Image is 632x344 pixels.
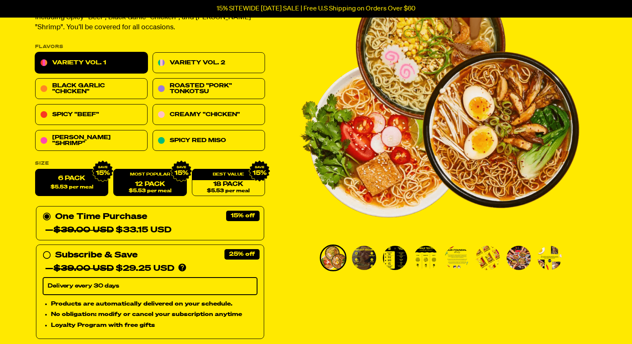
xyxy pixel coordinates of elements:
a: Creamy "Chicken" [153,104,265,125]
li: Go to slide 3 [382,245,408,271]
li: Go to slide 8 [536,245,563,271]
label: Size [35,161,265,166]
li: Go to slide 6 [474,245,501,271]
span: $5.53 per meal [207,189,250,194]
img: IMG_9632.png [92,161,114,182]
a: Variety Vol. 2 [153,52,265,73]
li: Go to slide 7 [505,245,532,271]
del: $39.00 USD [54,226,114,234]
img: Variety Vol. 1 [352,246,376,270]
li: No obligation: modify or cancel your subscription anytime [51,310,257,319]
label: 6 Pack [35,169,108,196]
select: Subscribe & Save —$39.00 USD$29.25 USD Products are automatically delivered on your schedule. No ... [43,277,257,295]
span: $5.53 per meal [51,185,93,190]
img: Variety Vol. 1 [445,246,469,270]
img: Variety Vol. 1 [321,246,345,270]
a: 18 Pack$5.53 per meal [192,169,265,196]
img: IMG_9632.png [249,161,270,182]
a: [PERSON_NAME] "Shrimp" [35,130,148,151]
li: Go to slide 1 [320,245,347,271]
p: Flavors [35,44,265,49]
del: $39.00 USD [54,264,114,273]
img: IMG_9632.png [170,161,192,182]
img: Variety Vol. 1 [476,246,500,270]
a: Variety Vol. 1 [35,52,148,73]
img: Variety Vol. 1 [507,246,531,270]
li: Products are automatically delivered on your schedule. [51,299,257,308]
a: Roasted "Pork" Tonkotsu [153,78,265,99]
div: PDP main carousel thumbnails [299,245,580,271]
div: — $33.15 USD [45,223,171,237]
li: Go to slide 2 [351,245,377,271]
li: Go to slide 4 [413,245,439,271]
img: Variety Vol. 1 [538,246,562,270]
div: One Time Purchase [43,210,257,237]
p: 15% SITEWIDE [DATE] SALE | Free U.S Shipping on Orders Over $60 [217,5,415,13]
a: Spicy Red Miso [153,130,265,151]
img: Variety Vol. 1 [383,246,407,270]
a: Spicy "Beef" [35,104,148,125]
span: $5.53 per meal [129,189,171,194]
a: 12 Pack$5.53 per meal [113,169,186,196]
li: Loyalty Program with free gifts [51,321,257,330]
div: — $29.25 USD [45,262,174,275]
img: Variety Vol. 1 [414,246,438,270]
div: Subscribe & Save [55,248,138,262]
li: Go to slide 5 [443,245,470,271]
a: Black Garlic "Chicken" [35,78,148,99]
